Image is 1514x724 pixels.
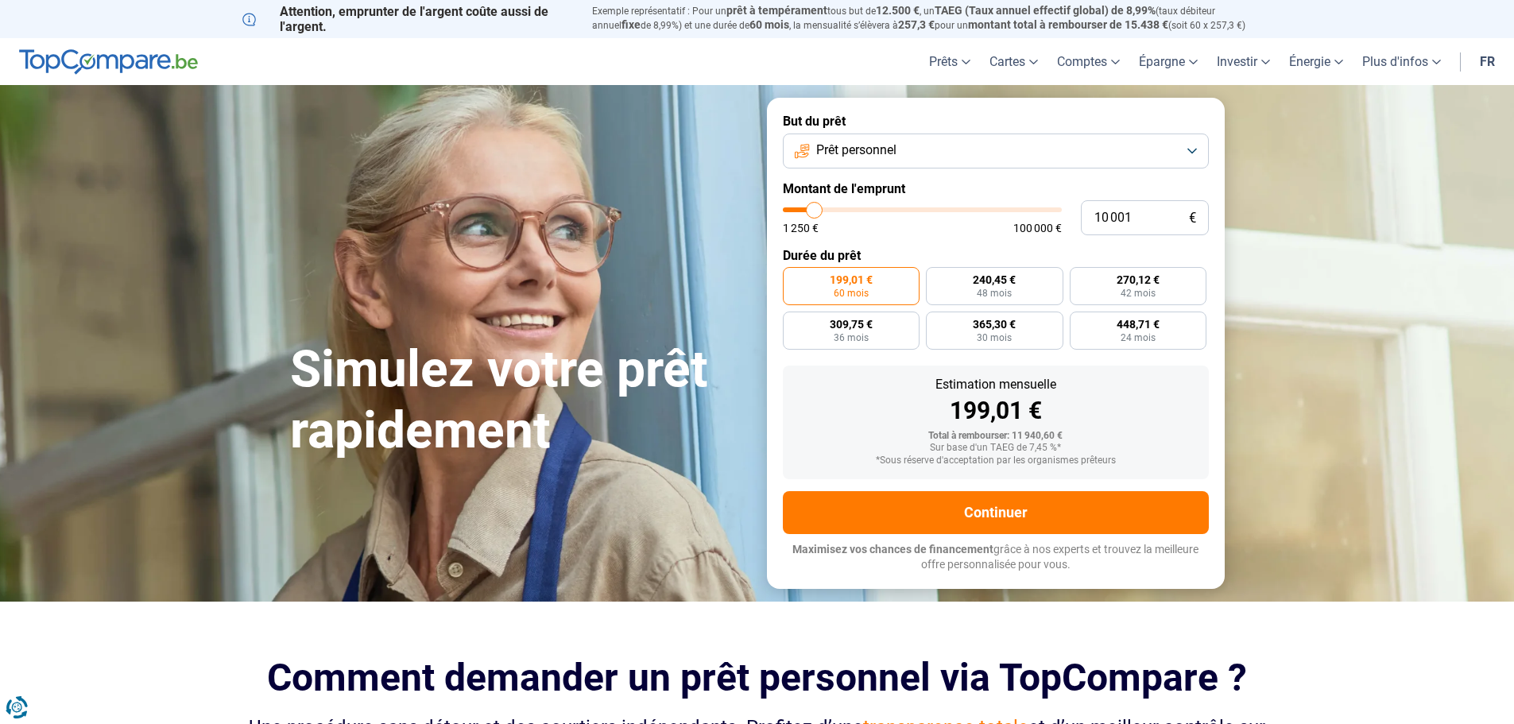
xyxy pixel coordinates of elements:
[977,333,1012,343] span: 30 mois
[242,656,1272,699] h2: Comment demander un prêt personnel via TopCompare ?
[1207,38,1280,85] a: Investir
[968,18,1168,31] span: montant total à rembourser de 15.438 €
[834,333,869,343] span: 36 mois
[1121,333,1156,343] span: 24 mois
[973,274,1016,285] span: 240,45 €
[783,223,819,234] span: 1 250 €
[19,49,198,75] img: TopCompare
[796,455,1196,467] div: *Sous réserve d'acceptation par les organismes prêteurs
[830,319,873,330] span: 309,75 €
[1353,38,1450,85] a: Plus d'infos
[830,274,873,285] span: 199,01 €
[796,399,1196,423] div: 199,01 €
[973,319,1016,330] span: 365,30 €
[1470,38,1504,85] a: fr
[898,18,935,31] span: 257,3 €
[1047,38,1129,85] a: Comptes
[796,443,1196,454] div: Sur base d'un TAEG de 7,45 %*
[1013,223,1062,234] span: 100 000 €
[783,248,1209,263] label: Durée du prêt
[242,4,573,34] p: Attention, emprunter de l'argent coûte aussi de l'argent.
[920,38,980,85] a: Prêts
[783,114,1209,129] label: But du prêt
[726,4,827,17] span: prêt à tempérament
[1117,274,1160,285] span: 270,12 €
[834,288,869,298] span: 60 mois
[796,378,1196,391] div: Estimation mensuelle
[1117,319,1160,330] span: 448,71 €
[816,141,896,159] span: Prêt personnel
[783,542,1209,573] p: grâce à nos experts et trouvez la meilleure offre personnalisée pour vous.
[792,543,993,556] span: Maximisez vos chances de financement
[796,431,1196,442] div: Total à rembourser: 11 940,60 €
[1189,211,1196,225] span: €
[290,339,748,462] h1: Simulez votre prêt rapidement
[592,4,1272,33] p: Exemple représentatif : Pour un tous but de , un (taux débiteur annuel de 8,99%) et une durée de ...
[977,288,1012,298] span: 48 mois
[1280,38,1353,85] a: Énergie
[783,181,1209,196] label: Montant de l'emprunt
[783,491,1209,534] button: Continuer
[980,38,1047,85] a: Cartes
[1121,288,1156,298] span: 42 mois
[621,18,641,31] span: fixe
[935,4,1156,17] span: TAEG (Taux annuel effectif global) de 8,99%
[876,4,920,17] span: 12.500 €
[1129,38,1207,85] a: Épargne
[783,134,1209,168] button: Prêt personnel
[749,18,789,31] span: 60 mois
